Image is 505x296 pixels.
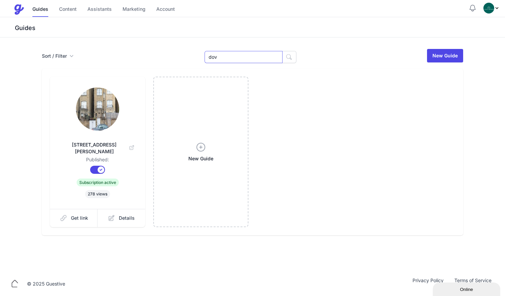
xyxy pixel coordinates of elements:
iframe: chat widget [433,281,502,296]
a: Account [156,2,175,17]
a: Details [98,209,145,227]
a: Privacy Policy [407,277,449,291]
button: Sort / Filter [42,53,74,59]
img: jsjsbgcgdh77uay8ifdy02w9bdpf [76,87,119,131]
a: Get link [50,209,98,227]
span: 278 views [85,190,110,198]
a: New Guide [153,77,248,227]
button: Notifications [469,4,477,12]
a: [STREET_ADDRESS][PERSON_NAME] [61,133,134,156]
a: Content [59,2,77,17]
dd: Published: [61,156,134,166]
a: Assistants [87,2,112,17]
div: © 2025 Guestive [27,280,65,287]
span: Subscription active [77,179,119,186]
a: New Guide [427,49,463,62]
span: [STREET_ADDRESS][PERSON_NAME] [61,141,134,155]
h3: Guides [14,24,505,32]
span: New Guide [188,155,213,162]
a: Terms of Service [449,277,497,291]
img: oovs19i4we9w73xo0bfpgswpi0cd [483,3,494,14]
a: Guides [32,2,48,17]
span: Details [119,215,135,221]
span: Get link [71,215,88,221]
a: Marketing [123,2,145,17]
input: Search Guides [205,51,283,63]
div: Profile Menu [483,3,500,14]
img: Guestive Guides [14,4,24,15]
